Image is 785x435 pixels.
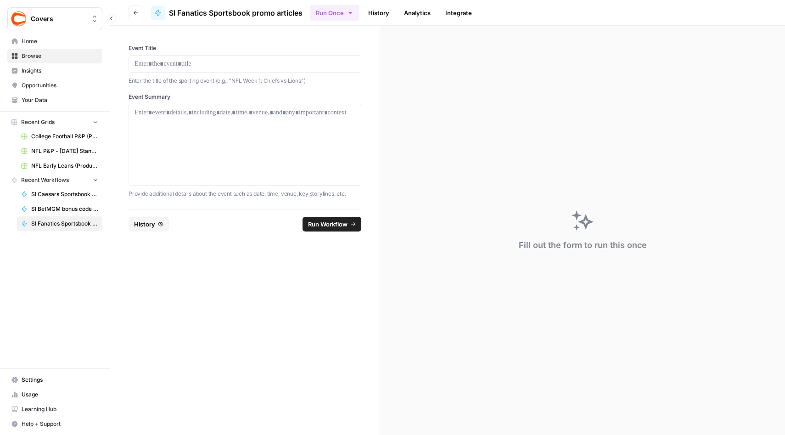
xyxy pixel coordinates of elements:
span: NFL P&P - [DATE] Standard (Production) Grid [31,147,98,155]
p: Provide additional details about the event such as date, time, venue, key storylines, etc. [129,189,361,198]
span: NFL Early Leans (Production) Grid (3) [31,162,98,170]
a: Analytics [398,6,436,20]
span: Browse [22,52,98,60]
button: Help + Support [7,417,102,431]
label: Event Title [129,44,361,52]
button: Recent Grids [7,115,102,129]
button: Run Workflow [303,217,361,232]
div: Fill out the form to run this once [519,239,647,252]
span: Your Data [22,96,98,104]
span: Run Workflow [308,220,348,229]
button: Workspace: Covers [7,7,102,30]
a: Your Data [7,93,102,107]
a: NFL P&P - [DATE] Standard (Production) Grid [17,144,102,158]
span: SI Caesars Sportsbook promo code articles [31,190,98,198]
span: SI Fanatics Sportsbook promo articles [31,220,98,228]
p: Enter the title of the sporting event (e.g., "NFL Week 1: Chiefs vs Lions") [129,76,361,85]
span: SI BetMGM bonus code articles [31,205,98,213]
button: Recent Workflows [7,173,102,187]
span: Settings [22,376,98,384]
a: Home [7,34,102,49]
a: Opportunities [7,78,102,93]
a: Browse [7,49,102,63]
span: Help + Support [22,420,98,428]
a: SI Fanatics Sportsbook promo articles [17,216,102,231]
span: Learning Hub [22,405,98,413]
a: SI BetMGM bonus code articles [17,202,102,216]
a: NFL Early Leans (Production) Grid (3) [17,158,102,173]
span: Recent Workflows [21,176,69,184]
a: Learning Hub [7,402,102,417]
a: History [363,6,395,20]
span: Usage [22,390,98,399]
a: SI Fanatics Sportsbook promo articles [151,6,303,20]
a: College Football P&P (Production) Grid (1) [17,129,102,144]
img: Covers Logo [11,11,27,27]
a: Settings [7,373,102,387]
a: Insights [7,63,102,78]
a: SI Caesars Sportsbook promo code articles [17,187,102,202]
span: Covers [31,14,86,23]
span: History [134,220,155,229]
button: Run Once [310,5,359,21]
span: Insights [22,67,98,75]
a: Usage [7,387,102,402]
span: SI Fanatics Sportsbook promo articles [169,7,303,18]
label: Event Summary [129,93,361,101]
a: Integrate [440,6,477,20]
span: Recent Grids [21,118,55,126]
button: History [129,217,169,232]
span: College Football P&P (Production) Grid (1) [31,132,98,141]
span: Home [22,37,98,45]
span: Opportunities [22,81,98,90]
